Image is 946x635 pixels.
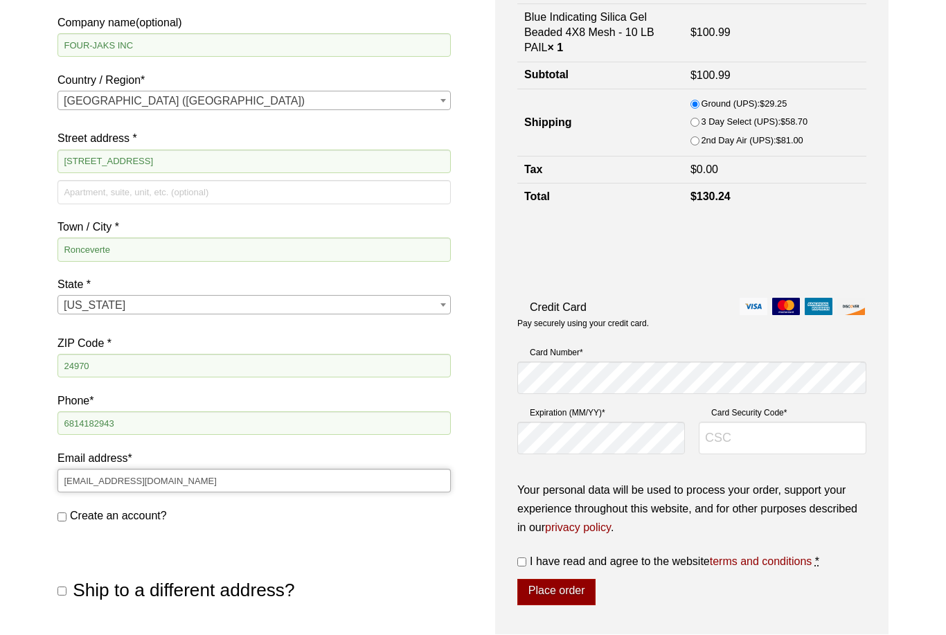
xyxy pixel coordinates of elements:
[548,42,564,54] strong: × 1
[690,164,697,176] span: $
[776,136,781,146] span: $
[57,296,451,315] span: State
[815,556,819,568] abbr: required
[517,481,866,538] p: Your personal data will be used to process your order, support your experience throughout this we...
[690,191,731,203] bdi: 130.24
[136,17,182,29] span: (optional)
[57,218,451,237] label: Town / City
[780,117,785,127] span: $
[517,4,684,62] td: Blue Indicating Silica Gel Beaded 4X8 Mesh - 10 LB PAIL
[530,556,812,568] span: I have read and agree to the website
[517,156,684,184] th: Tax
[57,91,451,111] span: Country / Region
[57,392,451,411] label: Phone
[701,134,803,149] label: 2nd Day Air (UPS):
[517,580,596,606] button: Place order
[57,181,451,204] input: Apartment, suite, unit, etc. (optional)
[517,341,866,467] fieldset: Payment Info
[517,226,728,280] iframe: reCAPTCHA
[690,70,697,82] span: $
[57,150,451,174] input: House number and street name
[690,191,697,203] span: $
[517,298,866,317] label: Credit Card
[837,298,865,316] img: discover
[740,298,767,316] img: visa
[699,406,866,420] label: Card Security Code
[57,71,451,90] label: Country / Region
[57,513,66,522] input: Create an account?
[58,296,450,316] span: West Virginia
[701,115,807,130] label: 3 Day Select (UPS):
[690,27,731,39] bdi: 100.99
[701,97,787,112] label: Ground (UPS):
[780,117,807,127] bdi: 58.70
[517,90,684,157] th: Shipping
[73,580,294,601] span: Ship to a different address?
[710,556,812,568] a: terms and conditions
[517,184,684,211] th: Total
[517,346,866,360] label: Card Number
[517,558,526,567] input: I have read and agree to the websiteterms and conditions *
[517,62,684,89] th: Subtotal
[690,164,718,176] bdi: 0.00
[772,298,800,316] img: mastercard
[805,298,832,316] img: amex
[760,99,787,109] bdi: 29.25
[57,449,451,468] label: Email address
[776,136,803,146] bdi: 81.00
[690,27,697,39] span: $
[760,99,765,109] span: $
[545,522,611,534] a: privacy policy
[57,129,451,148] label: Street address
[58,92,450,111] span: United States (US)
[57,334,451,353] label: ZIP Code
[690,70,731,82] bdi: 100.99
[517,406,685,420] label: Expiration (MM/YY)
[70,510,167,522] span: Create an account?
[517,319,866,330] p: Pay securely using your credit card.
[57,276,451,294] label: State
[57,587,66,596] input: Ship to a different address?
[699,422,866,456] input: CSC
